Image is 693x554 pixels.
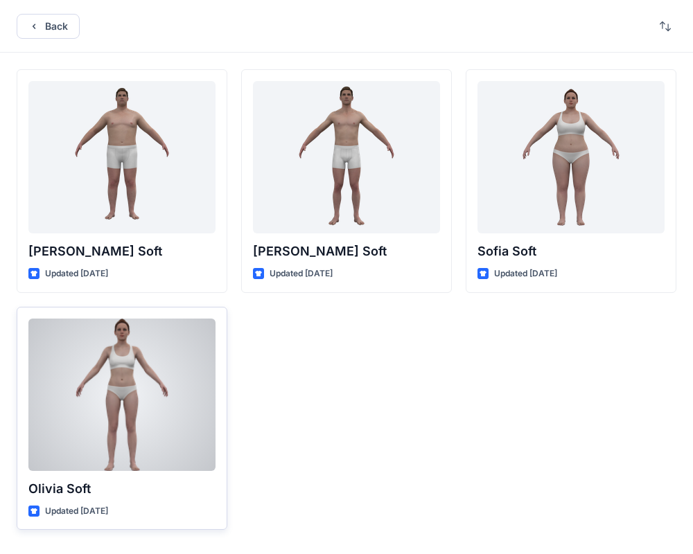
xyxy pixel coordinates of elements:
a: Olivia Soft [28,319,216,471]
a: Sofia Soft [477,81,665,233]
p: [PERSON_NAME] Soft [28,242,216,261]
p: Updated [DATE] [45,267,108,281]
p: [PERSON_NAME] Soft [253,242,440,261]
a: Joseph Soft [28,81,216,233]
p: Updated [DATE] [270,267,333,281]
p: Updated [DATE] [494,267,557,281]
p: Sofia Soft [477,242,665,261]
p: Updated [DATE] [45,504,108,519]
button: Back [17,14,80,39]
a: Oliver Soft [253,81,440,233]
p: Olivia Soft [28,479,216,499]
